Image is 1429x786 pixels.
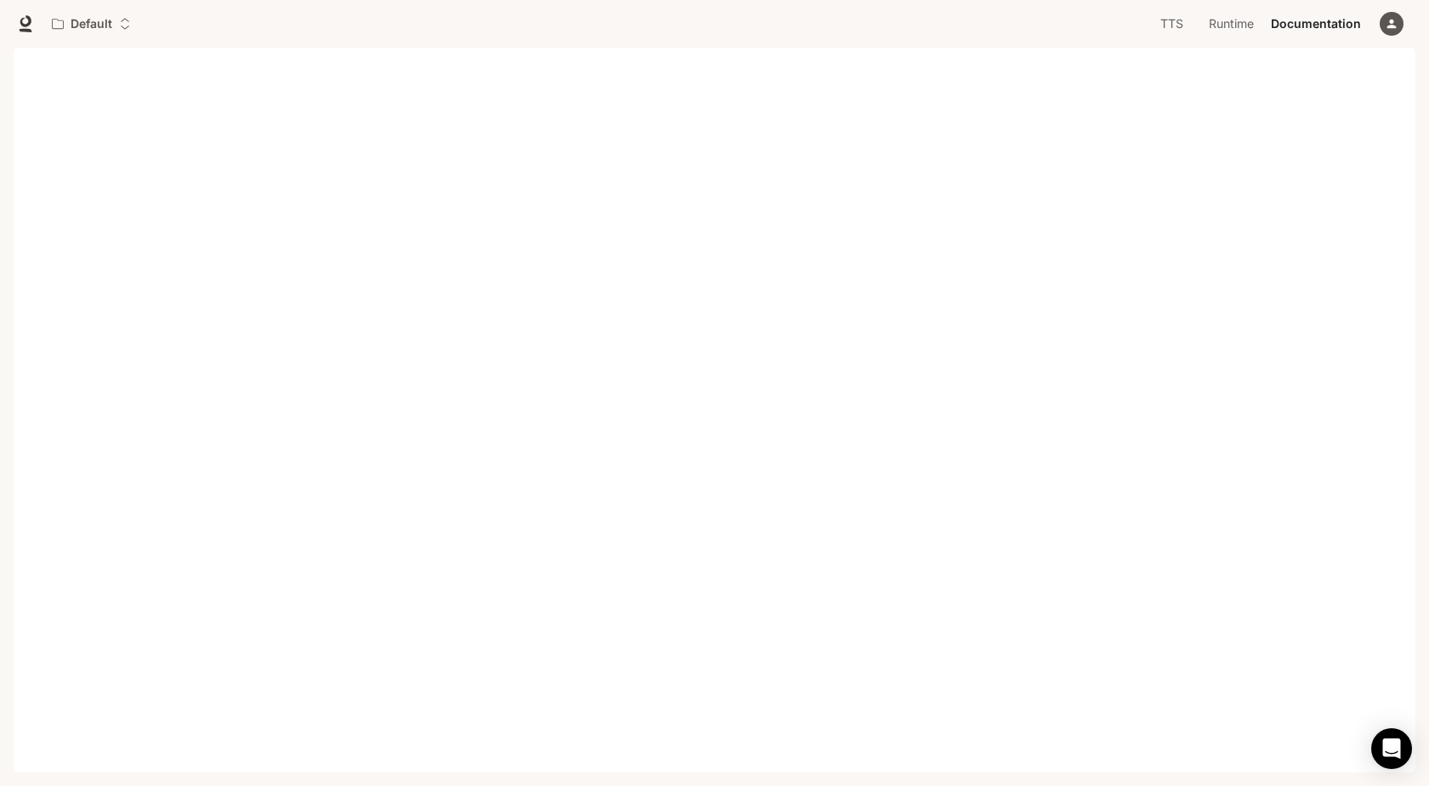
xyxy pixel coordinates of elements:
[14,48,1415,786] iframe: Documentation
[1209,14,1254,35] span: Runtime
[1371,728,1412,769] div: Open Intercom Messenger
[44,7,139,41] button: Open workspace menu
[1160,14,1183,35] span: TTS
[1200,7,1262,41] a: Runtime
[71,17,112,31] p: Default
[1264,7,1368,41] a: Documentation
[1271,14,1361,35] span: Documentation
[1144,7,1199,41] a: TTS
